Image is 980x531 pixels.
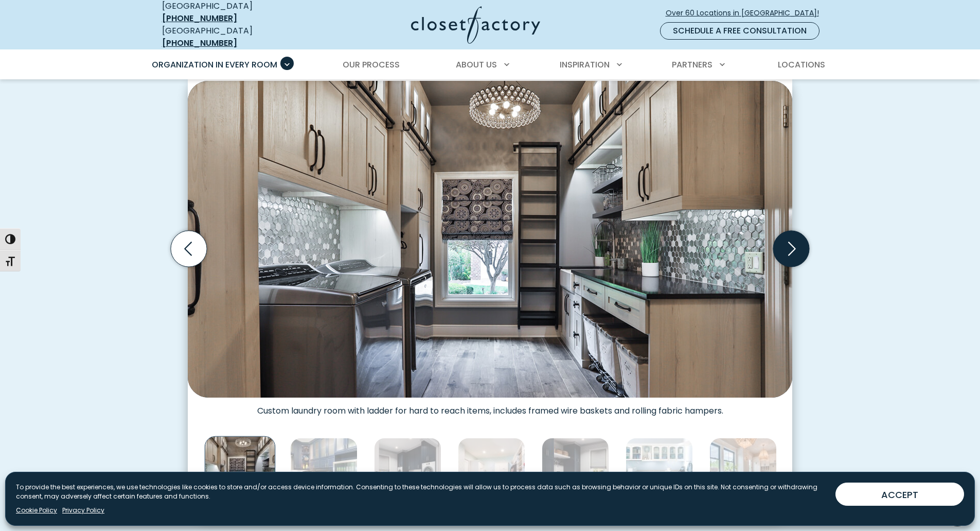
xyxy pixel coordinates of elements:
[458,438,525,505] img: Stacked washer & dryer inside walk-in closet with custom cabinetry and shelving.
[162,12,237,24] a: [PHONE_NUMBER]
[290,438,358,505] img: Laundry rom with beverage fridge in calm sea melamine
[62,506,104,515] a: Privacy Policy
[666,8,827,19] span: Over 60 Locations in [GEOGRAPHIC_DATA]!
[835,483,964,506] button: ACCEPT
[16,506,57,515] a: Cookie Policy
[188,398,792,416] figcaption: Custom laundry room with ladder for hard to reach items, includes framed wire baskets and rolling...
[411,6,540,44] img: Closet Factory Logo
[152,59,277,71] span: Organization in Every Room
[145,50,836,79] nav: Primary Menu
[162,37,237,49] a: [PHONE_NUMBER]
[769,227,813,271] button: Next slide
[542,438,609,505] img: Full height cabinetry with built-in laundry sink and open shelving for woven baskets.
[665,4,828,22] a: Over 60 Locations in [GEOGRAPHIC_DATA]!
[162,25,311,49] div: [GEOGRAPHIC_DATA]
[188,81,792,398] img: Custom laundry room with ladder for high reach items and fabric rolling laundry bins
[205,436,276,507] img: Custom laundry room with ladder for high reach items and fabric rolling laundry bins
[560,59,610,71] span: Inspiration
[672,59,712,71] span: Partners
[626,438,693,505] img: Custom laundry room cabinetry with glass door fronts, pull-out wire baskets, hanging rods, integr...
[456,59,497,71] span: About Us
[778,59,825,71] span: Locations
[709,438,777,505] img: Custom laundry room and mudroom with folding station, built-in bench, coat hooks, and white shake...
[343,59,400,71] span: Our Process
[660,22,819,40] a: Schedule a Free Consultation
[16,483,827,501] p: To provide the best experiences, we use technologies like cookies to store and/or access device i...
[167,227,211,271] button: Previous slide
[374,438,441,505] img: Laundry room with dual washer and dryer with folding station and dark blue upper cabinetry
